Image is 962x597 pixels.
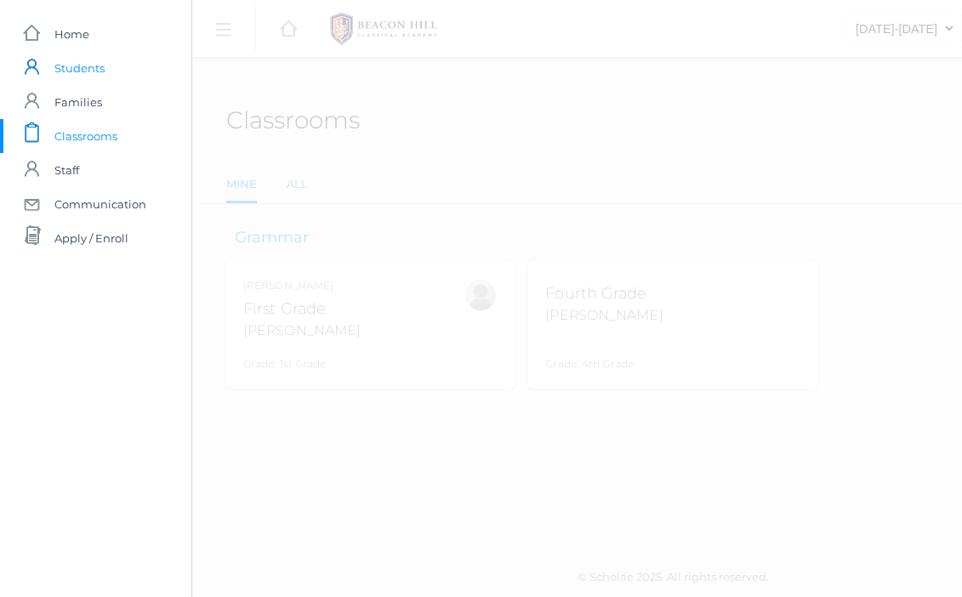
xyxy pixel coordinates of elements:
[54,119,117,153] span: Classrooms
[54,153,79,187] span: Staff
[54,221,128,255] span: Apply / Enroll
[54,17,89,51] span: Home
[54,85,102,119] span: Families
[54,187,146,221] span: Communication
[54,51,105,85] span: Students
